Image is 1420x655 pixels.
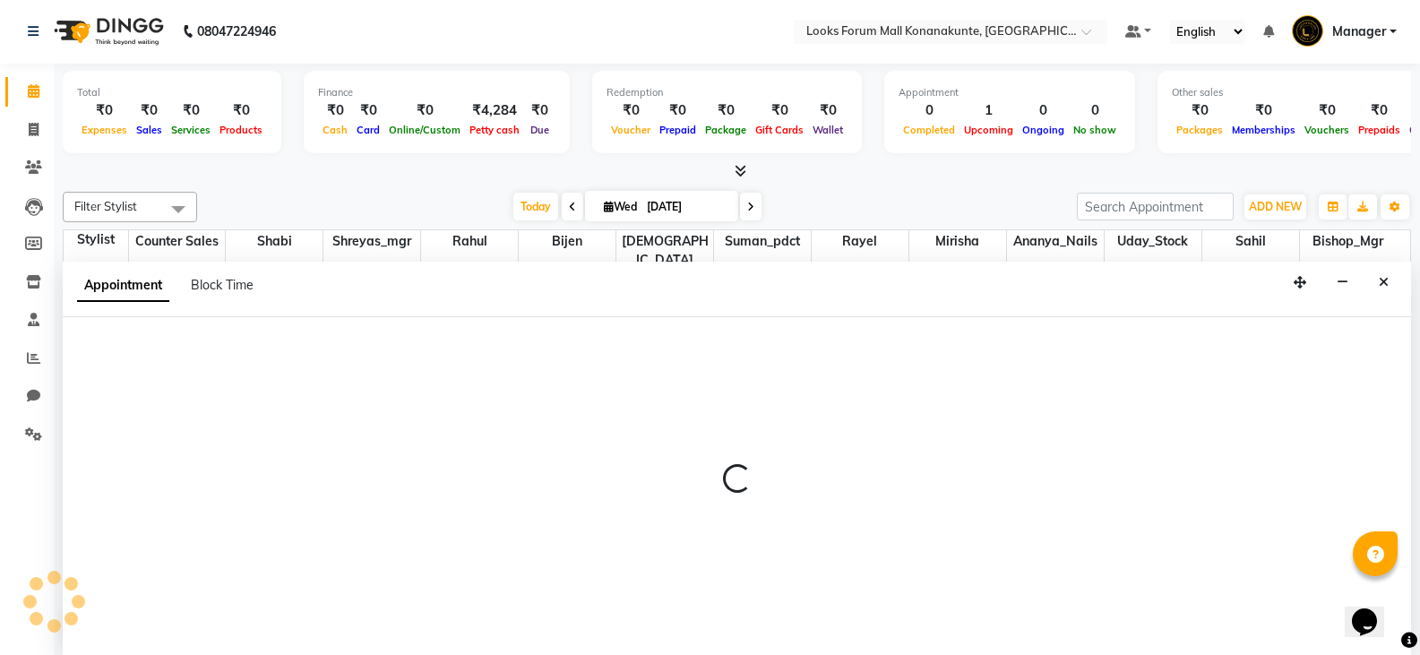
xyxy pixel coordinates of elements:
div: ₹0 [1227,100,1300,121]
span: Ananya_Nails [1007,230,1104,253]
span: Bishop_Mgr [1300,230,1397,253]
input: Search Appointment [1077,193,1234,220]
span: Upcoming [960,124,1018,136]
span: Due [526,124,554,136]
span: Uday_Stock [1105,230,1201,253]
span: Bijen [519,230,615,253]
div: Finance [318,85,555,100]
span: Mirisha [909,230,1006,253]
span: Prepaids [1354,124,1405,136]
span: ADD NEW [1249,200,1302,213]
span: Wed [599,200,641,213]
span: Card [352,124,384,136]
div: ₹0 [607,100,655,121]
div: ₹0 [751,100,808,121]
div: 0 [899,100,960,121]
span: Services [167,124,215,136]
span: Petty cash [465,124,524,136]
div: ₹0 [655,100,701,121]
span: Gift Cards [751,124,808,136]
span: Appointment [77,270,169,302]
button: ADD NEW [1244,194,1306,220]
div: ₹0 [318,100,352,121]
div: Appointment [899,85,1121,100]
span: Filter Stylist [74,199,137,213]
span: Suman_pdct [714,230,811,253]
div: Total [77,85,267,100]
div: Redemption [607,85,848,100]
div: 0 [1069,100,1121,121]
div: ₹0 [524,100,555,121]
span: Counter Sales [129,230,226,253]
span: Memberships [1227,124,1300,136]
div: ₹0 [215,100,267,121]
img: logo [46,6,168,56]
div: 1 [960,100,1018,121]
div: ₹0 [1300,100,1354,121]
div: ₹4,284 [465,100,524,121]
span: Expenses [77,124,132,136]
span: Products [215,124,267,136]
span: Sahil [1202,230,1299,253]
div: ₹0 [132,100,167,121]
button: Close [1371,269,1397,297]
input: 2025-09-03 [641,194,731,220]
span: Cash [318,124,352,136]
span: Voucher [607,124,655,136]
div: ₹0 [167,100,215,121]
span: Shreyas_mgr [323,230,420,253]
span: rahul [421,230,518,253]
div: ₹0 [1172,100,1227,121]
span: Ongoing [1018,124,1069,136]
span: Packages [1172,124,1227,136]
span: Online/Custom [384,124,465,136]
div: ₹0 [701,100,751,121]
div: ₹0 [808,100,848,121]
span: No show [1069,124,1121,136]
span: Shabi [226,230,323,253]
span: Rayel [812,230,908,253]
span: Wallet [808,124,848,136]
span: Vouchers [1300,124,1354,136]
div: Stylist [64,230,128,249]
div: 0 [1018,100,1069,121]
span: Prepaid [655,124,701,136]
div: ₹0 [352,100,384,121]
iframe: chat widget [1345,583,1402,637]
span: [DEMOGRAPHIC_DATA] [616,230,713,271]
span: Sales [132,124,167,136]
span: Manager [1332,22,1386,41]
b: 08047224946 [197,6,276,56]
span: Block Time [191,277,254,293]
div: ₹0 [1354,100,1405,121]
span: Today [513,193,558,220]
span: Package [701,124,751,136]
span: Completed [899,124,960,136]
img: Manager [1292,15,1323,47]
div: ₹0 [77,100,132,121]
div: ₹0 [384,100,465,121]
